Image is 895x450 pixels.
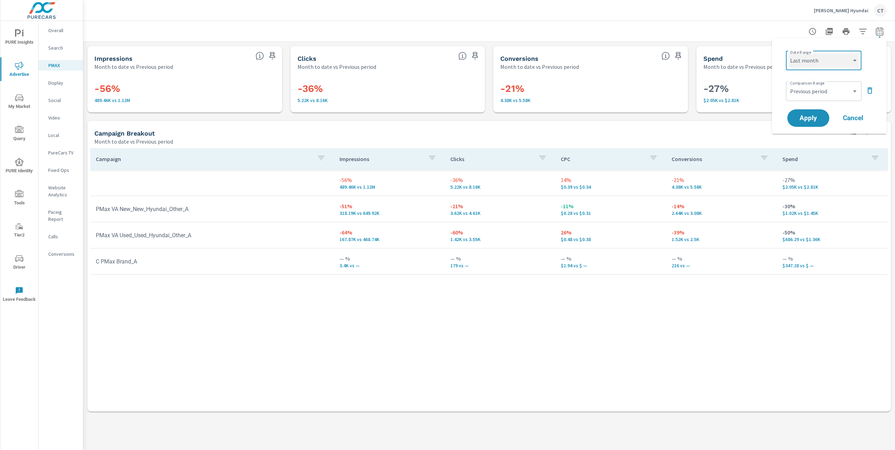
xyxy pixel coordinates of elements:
[500,55,538,62] h5: Conversions
[339,210,439,216] p: 318,189 vs 649,919
[561,184,660,190] p: $0.39 vs $0.34
[2,286,36,304] span: Leave Feedback
[672,263,771,268] p: 216 vs —
[450,263,550,268] p: 179 vs —
[38,25,83,36] div: Overall
[339,254,439,263] p: — %
[874,4,887,17] div: CT
[298,97,478,103] p: 5,223 vs 8,159
[450,228,550,237] p: -60%
[48,149,77,156] p: PureCars TV
[339,155,422,162] p: Impressions
[38,165,83,175] div: Fixed Ops
[38,60,83,71] div: PMAX
[672,228,771,237] p: -39%
[672,155,754,162] p: Conversions
[339,228,439,237] p: -64%
[873,24,887,38] button: Select Date Range
[96,155,312,162] p: Campaign
[298,55,316,62] h5: Clicks
[814,7,868,14] p: [PERSON_NAME] Hyundai
[339,237,439,242] p: 167,870 vs 468,742
[94,137,173,146] p: Month to date vs Previous period
[38,130,83,140] div: Local
[38,231,83,242] div: Calls
[48,114,77,121] p: Video
[672,210,771,216] p: 2,641 vs 3,081
[48,184,77,198] p: Website Analytics
[782,237,882,242] p: $686.29 vs $1,363.62
[48,209,77,223] p: Pacing Report
[782,228,882,237] p: -50%
[787,109,829,127] button: Apply
[339,176,439,184] p: -56%
[48,27,77,34] p: Overall
[2,158,36,175] span: PURE Identity
[450,155,533,162] p: Clicks
[561,155,644,162] p: CPC
[561,254,660,263] p: — %
[561,210,660,216] p: $0.28 vs $0.31
[2,61,36,79] span: Advertise
[561,202,660,210] p: -11%
[450,202,550,210] p: -21%
[267,50,278,61] span: Save this to your personalized report
[561,176,660,184] p: 14%
[856,24,870,38] button: Apply Filters
[2,190,36,207] span: Tools
[500,97,681,103] p: 4,382 vs 5,580
[470,50,481,61] span: Save this to your personalized report
[450,254,550,263] p: — %
[48,167,77,174] p: Fixed Ops
[672,254,771,263] p: — %
[298,63,376,71] p: Month to date vs Previous period
[48,79,77,86] p: Display
[672,202,771,210] p: -14%
[832,109,874,127] button: Cancel
[822,24,836,38] button: "Export Report to PDF"
[90,200,334,218] td: PMax VA New_New_Hyundai_Other_A
[48,44,77,51] p: Search
[48,132,77,139] p: Local
[94,83,275,95] h3: -56%
[450,176,550,184] p: -36%
[839,24,853,38] button: Print Report
[703,55,723,62] h5: Spend
[339,184,439,190] p: 489,462 vs 1,118,661
[48,62,77,69] p: PMAX
[2,222,36,239] span: Tier2
[782,254,882,263] p: — %
[782,184,882,190] p: $2,051.29 vs $2,813.67
[782,176,882,184] p: -27%
[782,155,865,162] p: Spend
[672,237,771,242] p: 1,525 vs 2,499
[38,78,83,88] div: Display
[782,263,882,268] p: $347.28 vs $ —
[0,21,38,310] div: nav menu
[38,43,83,53] div: Search
[703,63,782,71] p: Month to date vs Previous period
[661,52,670,60] span: Total Conversions include Actions, Leads and Unmapped.
[450,184,550,190] p: 5,223 vs 8,159
[450,210,550,216] p: 3,621 vs 4,605
[94,97,275,103] p: 489,462 vs 1,118,661
[256,52,264,60] span: The number of times an ad was shown on your behalf.
[782,210,882,216] p: $1,017.72 vs $1,450.05
[2,126,36,143] span: Query
[673,50,684,61] span: Save this to your personalized report
[561,237,660,242] p: $0.48 vs $0.38
[90,226,334,244] td: PMax VA Used_Used_Hyundai_Other_A
[703,97,884,103] p: $2.05K vs $2.81K
[2,254,36,271] span: Driver
[38,207,83,224] div: Pacing Report
[782,202,882,210] p: -30%
[48,233,77,240] p: Calls
[48,251,77,257] p: Conversions
[794,115,822,121] span: Apply
[458,52,467,60] span: The number of times an ad was clicked by a consumer.
[703,83,884,95] h3: -27%
[2,29,36,46] span: PURE Insights
[839,115,867,121] span: Cancel
[500,63,579,71] p: Month to date vs Previous period
[672,184,771,190] p: 4,382 vs 5,580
